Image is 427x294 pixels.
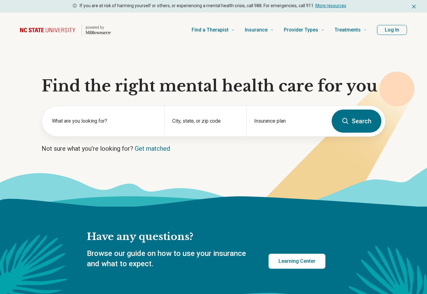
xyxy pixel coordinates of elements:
[269,254,325,269] a: Learning Center
[284,17,324,42] a: Provider Types
[245,26,268,34] span: Insurance
[135,145,170,152] a: Get matched
[86,25,111,30] p: powered by
[245,17,274,42] a: Insurance
[334,17,367,42] a: Treatments
[284,26,318,34] span: Provider Types
[334,26,361,34] span: Treatments
[332,110,381,133] button: Search
[42,77,385,96] h1: Find the right mental health care for you
[52,117,157,125] label: What are you looking for?
[80,2,346,9] p: If you are at risk of harming yourself or others, or experiencing a mental health crisis, call 98...
[87,230,325,243] h2: Have any questions?
[87,248,254,269] p: Browse our guide on how to use your insurance and what to expect.
[377,25,407,35] button: Log In
[20,20,111,40] a: Home page
[192,17,235,42] a: Find a Therapist
[192,26,229,34] span: Find a Therapist
[42,144,385,153] p: Not sure what you’re looking for?
[315,3,346,8] a: More resources
[411,2,417,10] button: Dismiss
